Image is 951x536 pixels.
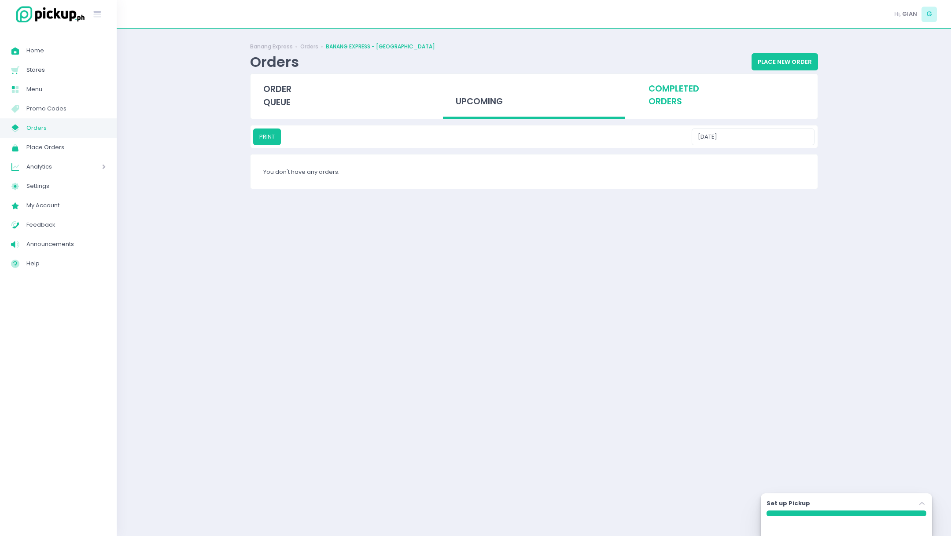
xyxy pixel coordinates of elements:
div: You don't have any orders. [251,154,818,189]
span: Hi, [894,10,901,18]
button: PRINT [253,128,281,145]
span: Menu [26,84,106,95]
span: G [922,7,937,22]
div: upcoming [443,74,625,119]
span: Stores [26,64,106,76]
a: BANANG EXPRESS - [GEOGRAPHIC_DATA] [326,43,435,51]
span: Feedback [26,219,106,231]
div: completed orders [636,74,818,117]
span: Orders [26,122,106,134]
img: logo [11,5,86,24]
span: Place Orders [26,142,106,153]
span: GIAN [902,10,917,18]
a: Orders [300,43,318,51]
button: Place New Order [752,53,818,70]
span: Analytics [26,161,77,173]
span: Announcements [26,239,106,250]
span: My Account [26,200,106,211]
a: Banang Express [250,43,293,51]
span: order queue [263,83,291,108]
span: Settings [26,180,106,192]
span: Help [26,258,106,269]
span: Promo Codes [26,103,106,114]
label: Set up Pickup [767,499,810,508]
span: Home [26,45,106,56]
div: Orders [250,53,299,70]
